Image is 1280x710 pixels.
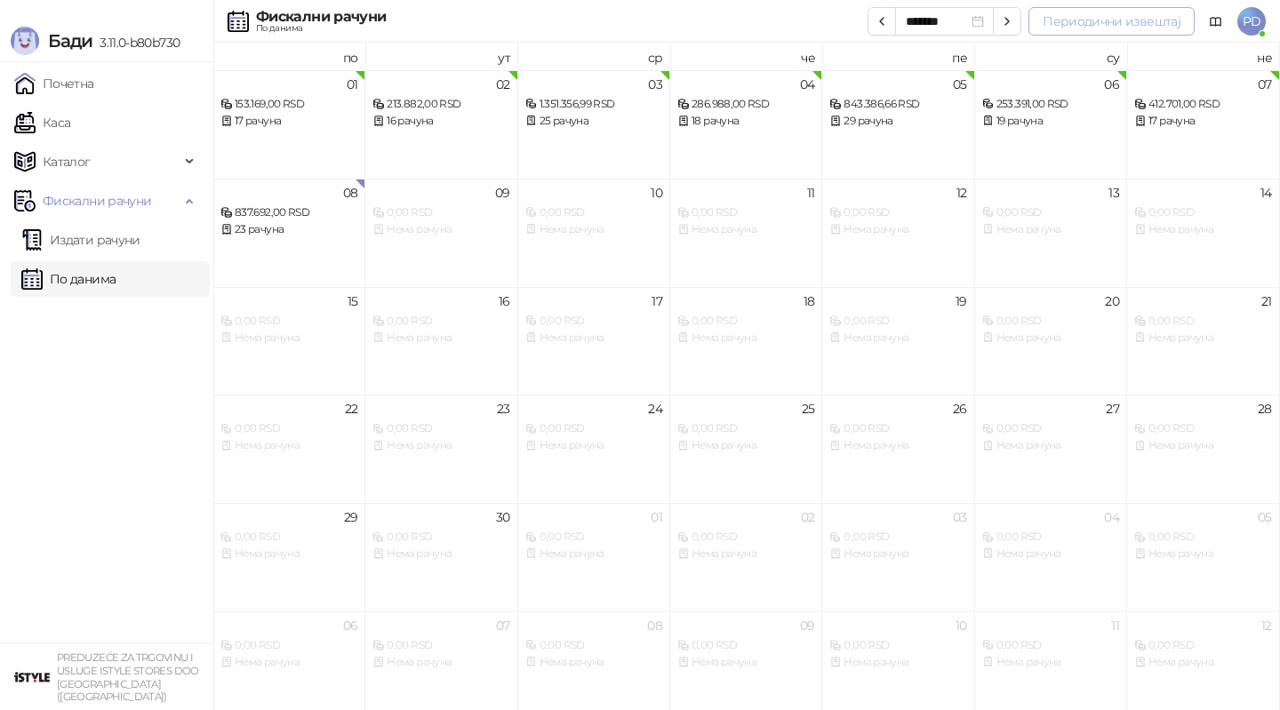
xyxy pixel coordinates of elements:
div: 0,00 RSD [982,529,1119,546]
div: 19 рачуна [982,113,1119,130]
td: 2025-09-22 [213,395,365,503]
td: 2025-09-01 [213,70,365,179]
div: 07 [1258,78,1272,91]
div: 07 [496,619,510,632]
div: 17 рачуна [220,113,357,130]
div: 17 [652,295,662,307]
div: Нема рачуна [982,330,1119,347]
div: Нема рачуна [372,546,509,562]
div: 01 [651,511,662,523]
div: Нема рачуна [982,546,1119,562]
div: 0,00 RSD [220,637,357,654]
div: Фискални рачуни [256,10,386,24]
div: Нема рачуна [372,654,509,671]
div: Нема рачуна [372,221,509,238]
td: 2025-09-07 [1127,70,1279,179]
div: Нема рачуна [677,546,814,562]
div: 23 [497,403,510,415]
div: 29 [344,511,358,523]
div: 0,00 RSD [829,529,966,546]
div: 0,00 RSD [525,529,662,546]
div: 13 [1108,187,1119,199]
td: 2025-10-01 [518,503,670,611]
td: 2025-09-12 [822,179,974,287]
div: Нема рачуна [1134,221,1271,238]
div: 08 [343,187,358,199]
div: 26 [953,403,967,415]
div: 0,00 RSD [982,637,1119,654]
div: 0,00 RSD [829,313,966,330]
td: 2025-09-23 [365,395,517,503]
div: 11 [1111,619,1119,632]
div: 17 рачуна [1134,113,1271,130]
div: 25 рачуна [525,113,662,130]
th: че [670,43,822,70]
div: Нема рачуна [677,437,814,454]
div: 15 [348,295,358,307]
div: 29 рачуна [829,113,966,130]
div: 0,00 RSD [372,420,509,437]
div: 09 [800,619,815,632]
small: PREDUZEĆE ZA TRGOVINU I USLUGE ISTYLE STORES DOO [GEOGRAPHIC_DATA] ([GEOGRAPHIC_DATA]) [57,651,199,703]
div: Нема рачуна [372,330,509,347]
div: 0,00 RSD [982,420,1119,437]
div: 0,00 RSD [1134,529,1271,546]
div: Нема рачуна [982,654,1119,671]
div: 0,00 RSD [982,313,1119,330]
div: 0,00 RSD [220,420,357,437]
div: 02 [496,78,510,91]
div: 16 рачуна [372,113,509,130]
div: 0,00 RSD [220,529,357,546]
div: Нема рачуна [220,654,357,671]
div: 18 [804,295,815,307]
div: 253.391,00 RSD [982,96,1119,113]
div: Нема рачуна [982,437,1119,454]
th: не [1127,43,1279,70]
td: 2025-09-13 [975,179,1127,287]
a: Издати рачуни [21,222,140,258]
div: 06 [1104,78,1119,91]
td: 2025-09-06 [975,70,1127,179]
td: 2025-09-19 [822,287,974,395]
div: Нема рачуна [677,654,814,671]
div: 0,00 RSD [372,313,509,330]
div: 08 [647,619,662,632]
div: 0,00 RSD [677,313,814,330]
div: 21 [1261,295,1272,307]
div: 30 [496,511,510,523]
div: 16 [499,295,510,307]
div: Нема рачуна [677,330,814,347]
div: 18 рачуна [677,113,814,130]
td: 2025-09-24 [518,395,670,503]
div: Нема рачуна [220,437,357,454]
td: 2025-09-18 [670,287,822,395]
td: 2025-09-03 [518,70,670,179]
div: 0,00 RSD [829,204,966,221]
div: 25 [802,403,815,415]
div: 0,00 RSD [525,313,662,330]
a: Документација [1202,7,1230,36]
div: 412.701,00 RSD [1134,96,1271,113]
span: Каталог [43,144,91,179]
td: 2025-09-25 [670,395,822,503]
th: су [975,43,1127,70]
td: 2025-09-16 [365,287,517,395]
div: 0,00 RSD [372,529,509,546]
td: 2025-09-26 [822,395,974,503]
div: Нема рачуна [829,654,966,671]
div: Нема рачуна [1134,546,1271,562]
div: 20 [1105,295,1119,307]
div: 03 [953,511,967,523]
div: Нема рачуна [829,330,966,347]
td: 2025-09-09 [365,179,517,287]
td: 2025-10-02 [670,503,822,611]
a: Почетна [14,66,94,101]
div: 0,00 RSD [525,204,662,221]
div: По данима [256,24,386,33]
div: Нема рачуна [829,546,966,562]
div: 09 [495,187,510,199]
div: Нема рачуна [372,437,509,454]
td: 2025-09-02 [365,70,517,179]
td: 2025-10-03 [822,503,974,611]
td: 2025-09-05 [822,70,974,179]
